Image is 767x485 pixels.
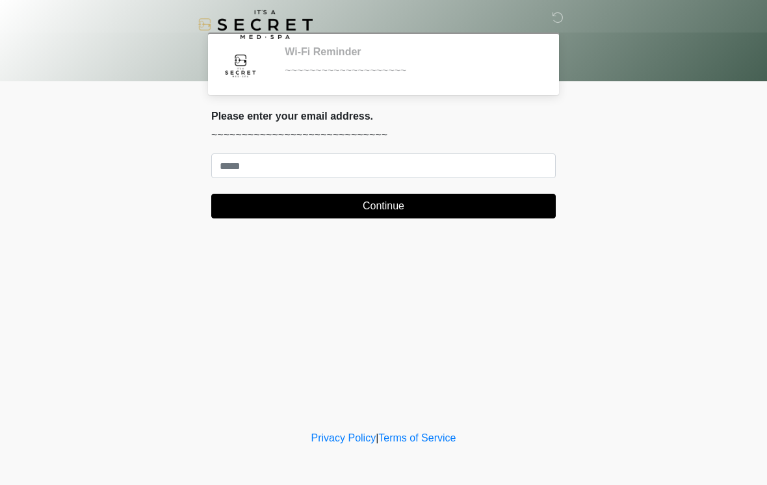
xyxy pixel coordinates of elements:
[211,127,556,143] p: ~~~~~~~~~~~~~~~~~~~~~~~~~~~~~
[285,46,536,58] h2: Wi-Fi Reminder
[198,10,313,39] img: It's A Secret Med Spa Logo
[378,432,456,443] a: Terms of Service
[376,432,378,443] a: |
[221,46,260,85] img: Agent Avatar
[311,432,376,443] a: Privacy Policy
[211,194,556,218] button: Continue
[285,63,536,79] div: ~~~~~~~~~~~~~~~~~~~~
[211,110,556,122] h2: Please enter your email address.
